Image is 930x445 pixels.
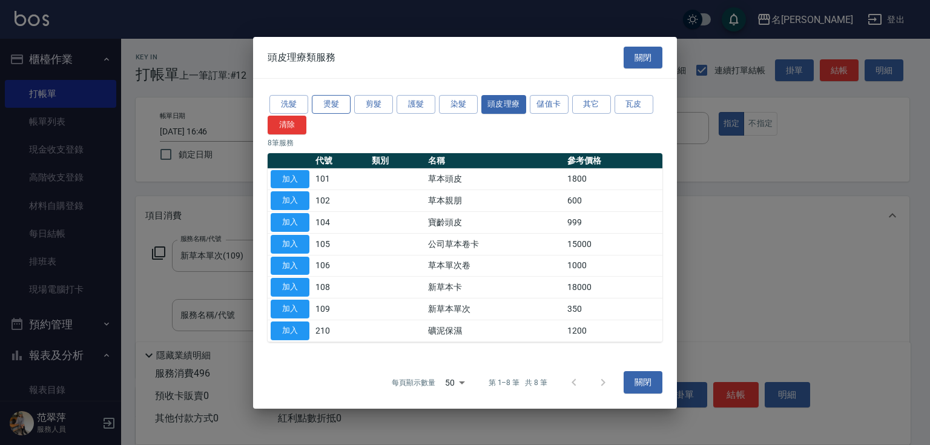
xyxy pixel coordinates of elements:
[425,255,564,277] td: 草本單次卷
[564,168,662,190] td: 1800
[392,377,435,388] p: 每頁顯示數量
[425,233,564,255] td: 公司草本卷卡
[425,277,564,298] td: 新草本卡
[425,320,564,341] td: 礦泥保濕
[369,153,425,168] th: 類別
[481,95,526,114] button: 頭皮理療
[312,190,369,212] td: 102
[268,116,306,134] button: 清除
[564,233,662,255] td: 15000
[269,95,308,114] button: 洗髮
[268,51,335,64] span: 頭皮理療類服務
[312,255,369,277] td: 106
[271,256,309,275] button: 加入
[440,366,469,398] div: 50
[312,153,369,168] th: 代號
[271,191,309,210] button: 加入
[425,211,564,233] td: 寶齡頭皮
[271,278,309,297] button: 加入
[312,211,369,233] td: 104
[564,298,662,320] td: 350
[564,277,662,298] td: 18000
[312,233,369,255] td: 105
[564,211,662,233] td: 999
[354,95,393,114] button: 剪髮
[312,298,369,320] td: 109
[564,255,662,277] td: 1000
[271,170,309,188] button: 加入
[312,320,369,341] td: 210
[615,95,653,114] button: 瓦皮
[268,137,662,148] p: 8 筆服務
[425,153,564,168] th: 名稱
[530,95,569,114] button: 儲值卡
[271,300,309,318] button: 加入
[489,377,547,388] p: 第 1–8 筆 共 8 筆
[439,95,478,114] button: 染髮
[271,213,309,232] button: 加入
[271,235,309,254] button: 加入
[312,168,369,190] td: 101
[425,298,564,320] td: 新草本單次
[564,153,662,168] th: 參考價格
[572,95,611,114] button: 其它
[624,46,662,68] button: 關閉
[425,168,564,190] td: 草本頭皮
[312,277,369,298] td: 108
[564,190,662,212] td: 600
[312,95,351,114] button: 燙髮
[397,95,435,114] button: 護髮
[425,190,564,212] td: 草本親朋
[624,371,662,394] button: 關閉
[564,320,662,341] td: 1200
[271,321,309,340] button: 加入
